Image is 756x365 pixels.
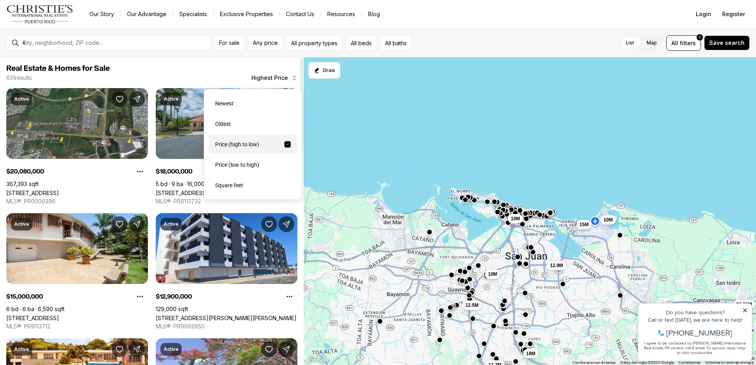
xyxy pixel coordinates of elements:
button: Share Property [278,341,294,357]
a: 175 CALLE RUISEÑOR ST, SAN JUAN PR, 00926 [156,190,253,196]
a: Our Advantage [121,9,173,20]
button: 12.5M [462,300,481,310]
img: logo [6,5,74,24]
button: For sale [214,35,245,51]
button: Share Property [129,341,145,357]
a: Exclusive Properties [214,9,279,20]
button: Save Property: CARR 1, KM 21.3 BO. LA MUDA [261,341,277,357]
button: All property types [286,35,343,51]
div: Price (low to high) [209,155,297,174]
span: Save search [709,40,745,46]
span: 10M [511,216,520,222]
p: Active [14,346,29,352]
span: Register [722,11,745,17]
div: Highest Price [204,89,302,200]
label: Map [640,36,663,50]
button: 12.9M [547,261,566,270]
button: Save Property: URB. LA LOMITA CALLE VISTA LINDA [112,341,127,357]
span: Login [696,11,711,17]
label: List [620,36,640,50]
a: Resources [321,9,361,20]
button: Register [717,6,750,22]
a: 66 ROAD 66 & ROAD 3, CANOVANAS PR, 00729 [6,190,59,196]
button: 10M [508,214,523,223]
button: Login [691,6,716,22]
button: Save Property: 20 AMAPOLA ST [112,216,127,232]
span: 12.9M [550,262,563,269]
button: Save Property: 602 BARBOSA AVE [261,216,277,232]
p: Active [14,96,29,102]
button: Property options [132,289,148,304]
span: [PHONE_NUMBER] [32,37,98,45]
button: Contact Us [280,9,321,20]
span: Real Estate & Homes for Sale [6,65,110,72]
p: Active [14,221,29,227]
button: Start drawing [308,62,340,79]
span: 10M [488,271,497,277]
button: Save search [704,35,750,50]
button: 15M [576,220,592,229]
button: Property options [132,164,148,179]
button: Share Property [278,216,294,232]
div: Square feet [209,176,297,195]
span: filters [680,39,696,47]
button: Allfilters1 [666,35,701,51]
span: Any price [253,40,278,46]
button: Save Property: 66 ROAD 66 & ROAD 3 [112,91,127,107]
div: Call or text [DATE], we are here to help! [8,25,114,31]
button: Share Property [129,91,145,107]
a: Specialists [173,9,213,20]
div: Price (high to low) [209,135,297,154]
p: Active [164,221,179,227]
span: For sale [219,40,240,46]
p: 631 results [6,75,32,81]
button: 10M [600,215,616,225]
span: Highest Price [251,75,288,81]
button: Highest Price [247,70,302,86]
span: 10M [603,217,612,223]
span: 15M [579,221,588,228]
span: All [671,39,678,47]
span: Datos del mapa ©2025 Google [620,360,674,365]
div: Newest [209,94,297,113]
button: All baths [380,35,412,51]
p: Active [164,346,179,352]
a: Blog [362,9,386,20]
p: Active [164,96,179,102]
button: Share Property [129,216,145,232]
span: I agree to be contacted by [PERSON_NAME] International Real Estate PR via text, call & email. To ... [10,48,112,63]
a: 20 AMAPOLA ST, CAROLINA PR, 00979 [6,315,59,321]
button: 18M [523,348,538,358]
div: Oldest [209,114,297,133]
div: Do you have questions? [8,18,114,23]
button: Property options [282,289,297,304]
span: 1 [699,34,701,41]
button: All beds [346,35,377,51]
a: 602 BARBOSA AVE, SAN JUAN PR, 00926 [156,315,297,321]
a: Our Story [83,9,120,20]
span: 12.5M [465,302,478,308]
button: Any price [248,35,283,51]
span: 18M [526,350,535,356]
button: 10M [485,269,500,278]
